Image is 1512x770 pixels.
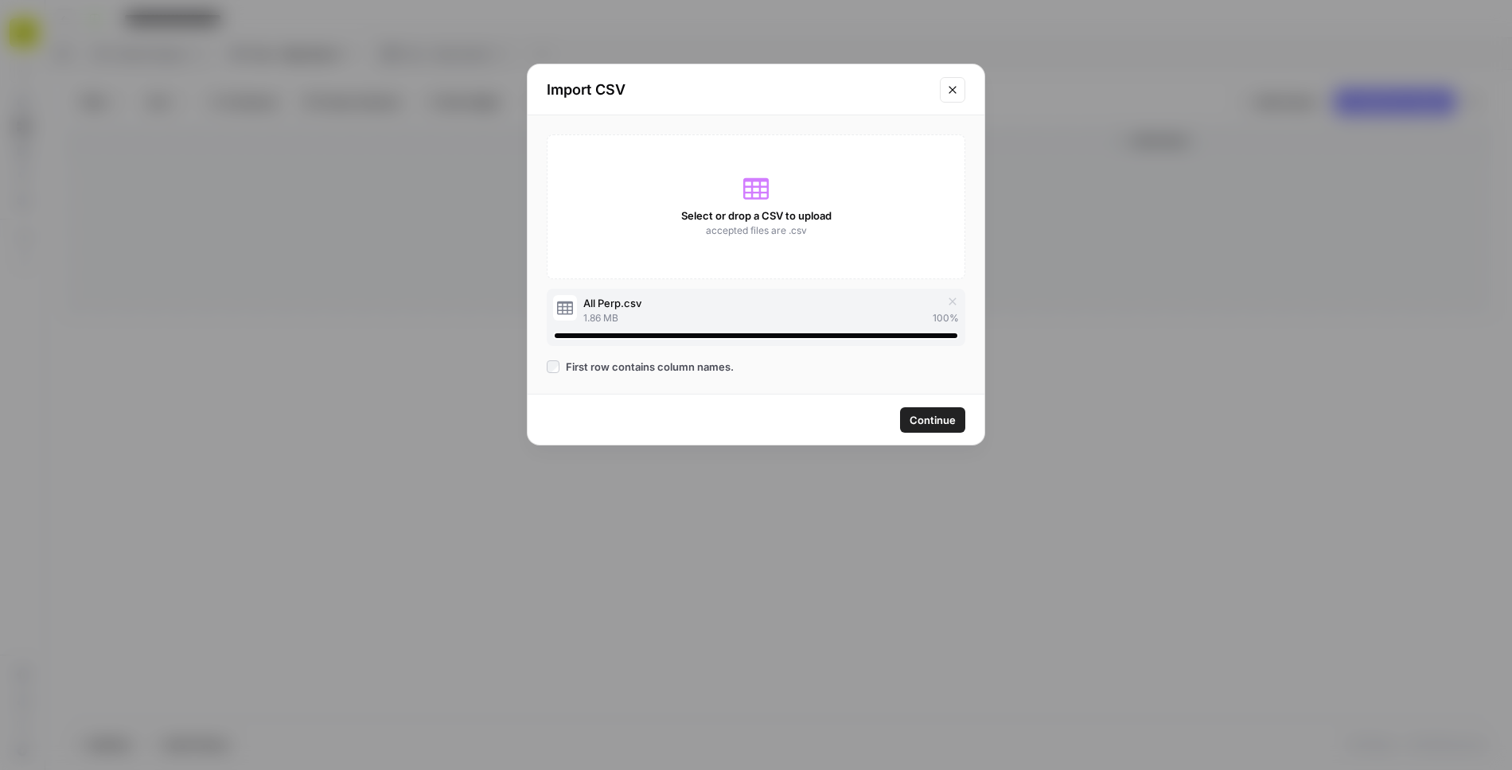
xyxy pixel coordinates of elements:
[566,359,734,375] span: First row contains column names.
[583,295,641,311] span: All Perp.csv
[900,407,965,433] button: Continue
[681,208,832,224] span: Select or drop a CSV to upload
[910,412,956,428] span: Continue
[706,224,807,238] span: accepted files are .csv
[547,79,930,101] h2: Import CSV
[583,311,618,325] span: 1.86 MB
[940,77,965,103] button: Close modal
[547,360,559,373] input: First row contains column names.
[933,311,959,325] span: 100 %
